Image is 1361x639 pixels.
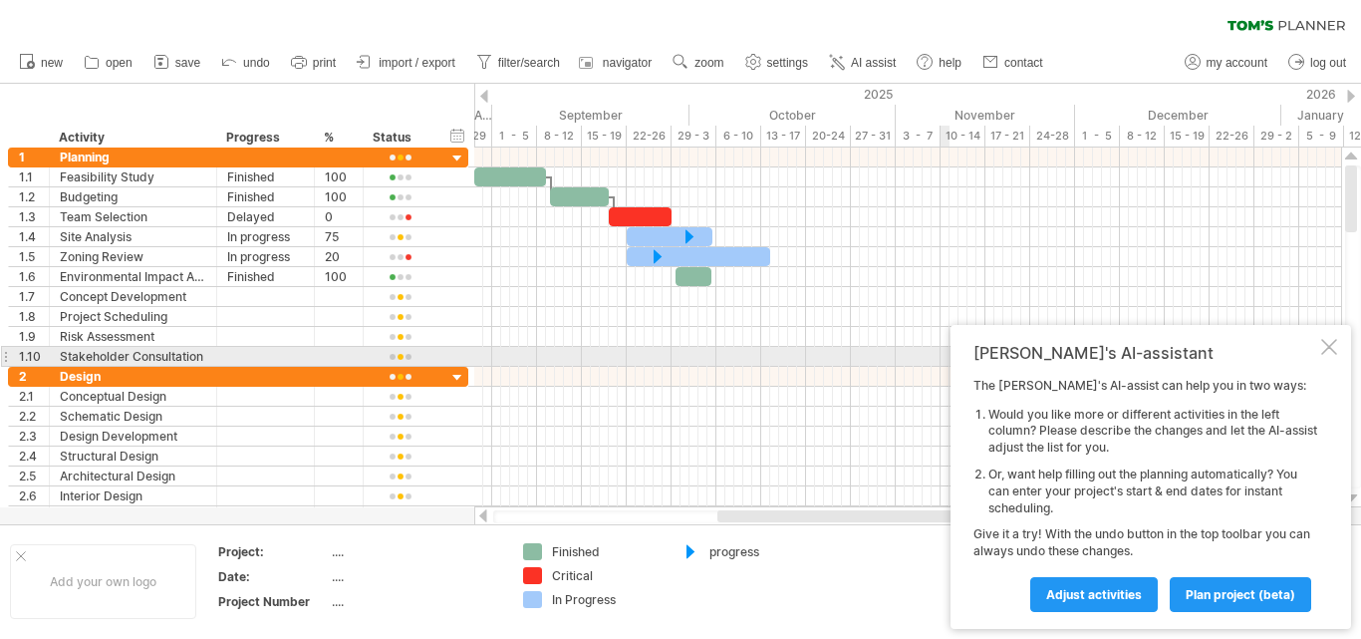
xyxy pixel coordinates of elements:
div: 13 - 17 [761,126,806,147]
div: Architectural Design [60,467,206,485]
span: AI assist [851,56,896,70]
div: [PERSON_NAME]'s AI-assistant [973,343,1317,363]
a: filter/search [471,50,566,76]
div: Schematic Design [60,407,206,426]
div: .... [332,593,499,610]
div: 2.4 [19,447,49,466]
div: 8 - 12 [1120,126,1165,147]
div: 29 - 2 [1254,126,1299,147]
div: Environmental Impact Assessment [60,267,206,286]
div: Structural Design [60,447,206,466]
div: 100 [325,187,353,206]
div: 2.2 [19,407,49,426]
span: save [175,56,200,70]
div: 2.3 [19,427,49,446]
div: .... [332,543,499,560]
div: Team Selection [60,207,206,226]
div: October 2025 [689,105,896,126]
li: Or, want help filling out the planning automatically? You can enter your project's start & end da... [988,467,1317,516]
span: open [106,56,133,70]
span: settings [767,56,808,70]
div: 1 - 5 [1075,126,1120,147]
div: Project Scheduling [60,307,206,326]
div: Add your own logo [10,544,196,619]
div: 3 - 7 [896,126,941,147]
div: Zoning Review [60,247,206,266]
div: Finished [227,187,304,206]
a: open [79,50,138,76]
div: 1.6 [19,267,49,286]
div: Delayed [227,207,304,226]
div: 1.7 [19,287,49,306]
div: 1 - 5 [492,126,537,147]
div: .... [332,568,499,585]
div: Site Analysis [60,227,206,246]
div: 29 - 3 [672,126,716,147]
a: log out [1283,50,1352,76]
a: zoom [668,50,729,76]
div: Finished [227,267,304,286]
div: Feasibility Study [60,167,206,186]
div: 17 - 21 [985,126,1030,147]
div: Activity [59,128,205,148]
div: 1.5 [19,247,49,266]
div: 75 [325,227,353,246]
div: Conceptual Design [60,387,206,406]
a: navigator [576,50,658,76]
div: 1.10 [19,347,49,366]
div: 2 [19,367,49,386]
div: 2.5 [19,467,49,485]
a: contact [977,50,1049,76]
div: 100 [325,167,353,186]
span: contact [1004,56,1043,70]
span: Adjust activities [1046,587,1142,602]
div: 2.6 [19,486,49,505]
div: Status [373,128,425,148]
span: plan project (beta) [1186,587,1295,602]
div: Project: [218,543,328,560]
a: my account [1180,50,1273,76]
div: 20 [325,247,353,266]
div: 22-26 [627,126,672,147]
a: Adjust activities [1030,577,1158,612]
div: November 2025 [896,105,1075,126]
div: Planning [60,148,206,166]
div: 5 - 9 [1299,126,1344,147]
div: 22-26 [1210,126,1254,147]
span: my account [1207,56,1267,70]
div: progress [709,543,818,560]
div: Progress [226,128,303,148]
div: 1.1 [19,167,49,186]
div: 15 - 19 [582,126,627,147]
span: help [939,56,961,70]
div: 1.8 [19,307,49,326]
div: 27 - 31 [851,126,896,147]
span: filter/search [498,56,560,70]
div: Date: [218,568,328,585]
div: 2.7 [19,506,49,525]
div: Design [60,367,206,386]
div: Concept Development [60,287,206,306]
div: December 2025 [1075,105,1281,126]
div: In progress [227,247,304,266]
div: 1 [19,148,49,166]
a: save [148,50,206,76]
span: zoom [694,56,723,70]
div: % [324,128,352,148]
div: 1.3 [19,207,49,226]
div: 20-24 [806,126,851,147]
div: Finished [552,543,661,560]
div: September 2025 [492,105,689,126]
span: import / export [379,56,455,70]
div: 24-28 [1030,126,1075,147]
div: Risk Assessment [60,327,206,346]
a: new [14,50,69,76]
span: undo [243,56,270,70]
div: Budgeting [60,187,206,206]
div: 2.1 [19,387,49,406]
div: Project Number [218,593,328,610]
div: Interior Design [60,486,206,505]
a: help [912,50,967,76]
div: 1.4 [19,227,49,246]
div: Design Development [60,427,206,446]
